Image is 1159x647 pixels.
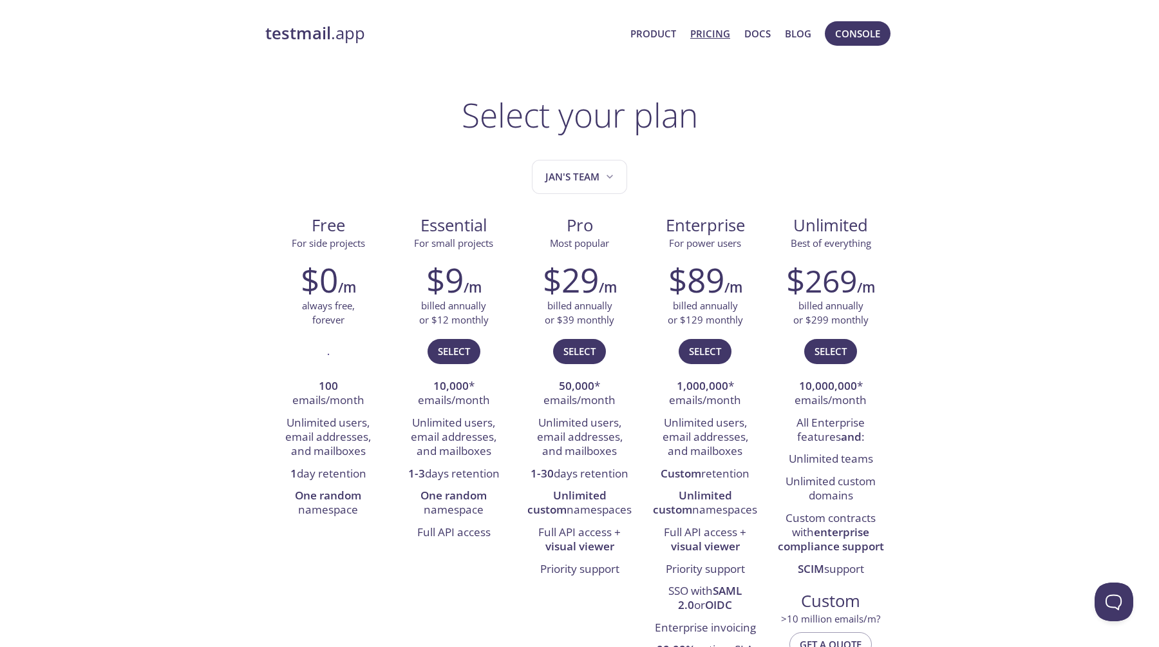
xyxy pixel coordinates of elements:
li: retention [652,463,759,485]
span: Enterprise [653,215,758,237]
li: namespaces [652,485,759,522]
a: Product [630,25,676,42]
strong: enterprise compliance support [778,525,884,554]
li: * emails/month [526,376,632,412]
strong: One random [295,488,361,503]
span: For power users [669,237,741,249]
li: Unlimited users, email addresses, and mailboxes [526,412,632,463]
li: * emails/month [778,376,884,412]
span: > 10 million emails/m? [781,612,880,625]
h6: /m [464,276,482,298]
h2: $0 [301,260,338,299]
button: Console [825,21,890,46]
li: namespace [400,485,507,522]
h6: /m [599,276,617,298]
strong: 50,000 [559,378,594,393]
h6: /m [338,276,356,298]
strong: 1-3 [408,466,425,481]
a: Docs [744,25,771,42]
span: 269 [805,260,857,302]
span: Select [689,343,721,360]
h2: $29 [543,260,599,299]
li: Full API access [400,522,507,544]
button: Select [553,339,606,363]
h6: /m [724,276,742,298]
span: Free [276,215,381,237]
strong: Custom [661,466,701,481]
strong: visual viewer [671,539,740,554]
button: Select [428,339,480,363]
strong: and [841,429,862,444]
button: Select [679,339,731,363]
strong: 10,000 [433,378,469,393]
iframe: Help Scout Beacon - Open [1095,583,1133,621]
strong: Unlimited custom [527,488,607,517]
li: Priority support [526,559,632,581]
li: All Enterprise features : [778,412,884,449]
li: * emails/month [652,376,759,412]
strong: testmail [265,22,331,44]
li: * emails/month [400,376,507,412]
li: emails/month [275,376,381,412]
button: Jan's team [532,160,627,194]
li: namespaces [526,485,632,522]
span: Select [438,343,470,360]
strong: SAML 2.0 [678,583,742,612]
h2: $9 [426,260,464,299]
strong: 1,000,000 [677,378,728,393]
li: Unlimited users, email addresses, and mailboxes [652,412,759,463]
span: Most popular [550,237,609,249]
strong: 1 [290,466,297,481]
strong: One random [420,488,487,503]
li: namespace [275,485,381,522]
li: Enterprise invoicing [652,617,759,639]
li: SSO with or [652,581,759,617]
li: Unlimited teams [778,449,884,470]
p: always free, forever [302,299,355,327]
li: Full API access + [652,522,759,559]
span: For small projects [414,237,493,249]
li: Custom contracts with [778,508,884,559]
span: Custom [778,590,883,612]
p: billed annually or $12 monthly [419,299,489,327]
h2: $89 [668,260,724,299]
span: Select [563,343,596,360]
strong: 1-30 [531,466,554,481]
span: Best of everything [791,237,871,249]
li: Priority support [652,559,759,581]
li: Unlimited users, email addresses, and mailboxes [275,412,381,463]
h2: $ [786,260,857,299]
li: days retention [400,463,507,485]
li: Unlimited users, email addresses, and mailboxes [400,412,507,463]
li: Full API access + [526,522,632,559]
strong: OIDC [705,597,732,612]
a: Blog [785,25,811,42]
li: Unlimited custom domains [778,471,884,508]
h6: /m [857,276,875,298]
strong: 10,000,000 [799,378,857,393]
strong: SCIM [798,561,824,576]
a: testmail.app [265,23,620,44]
span: Select [815,343,847,360]
span: Console [835,25,880,42]
span: For side projects [292,237,365,249]
li: days retention [526,463,632,485]
li: support [778,559,884,581]
span: Unlimited [793,214,868,237]
button: Select [804,339,857,363]
li: day retention [275,463,381,485]
strong: 100 [319,378,338,393]
strong: Unlimited custom [653,488,732,517]
p: billed annually or $39 monthly [545,299,614,327]
span: Essential [401,215,506,237]
span: Jan's team [545,168,616,186]
span: Pro [527,215,632,237]
h1: Select your plan [462,95,698,134]
strong: visual viewer [545,539,614,554]
p: billed annually or $299 monthly [793,299,869,327]
p: billed annually or $129 monthly [668,299,743,327]
a: Pricing [690,25,730,42]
